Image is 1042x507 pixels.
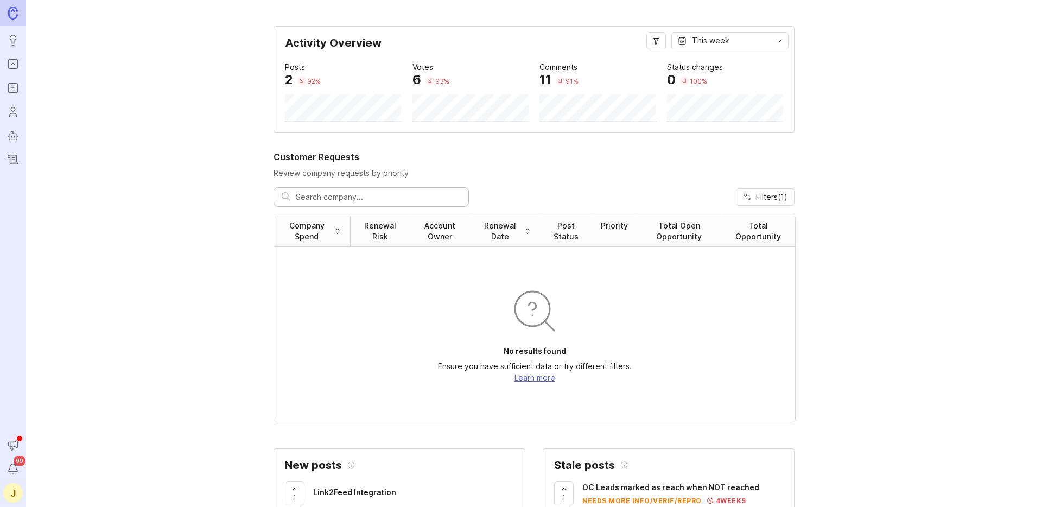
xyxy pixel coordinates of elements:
img: Canny Home [8,7,18,19]
div: Renewal Date [479,220,521,242]
a: Portal [3,54,23,74]
div: Renewal Risk [360,220,401,242]
div: Total Open Opportunity [645,220,713,242]
a: Ideas [3,30,23,50]
a: Changelog [3,150,23,169]
div: Total Opportunity [730,220,786,242]
button: Announcements [3,435,23,455]
a: Users [3,102,23,122]
button: Notifications [3,459,23,479]
div: Post Status [549,220,583,242]
div: Priority [601,220,628,231]
div: Company Spend [283,220,331,242]
div: Account Owner [418,220,462,242]
a: Autopilot [3,126,23,145]
a: Roadmaps [3,78,23,98]
button: J [3,483,23,503]
span: 99 [14,456,25,466]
